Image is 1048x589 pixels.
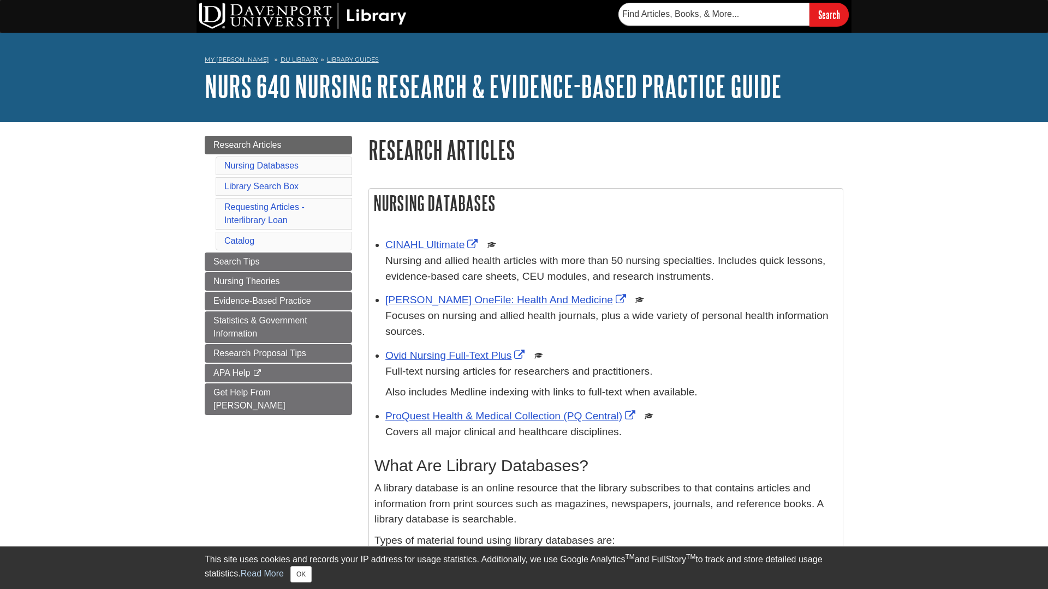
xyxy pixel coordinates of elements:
p: Also includes Medline indexing with links to full-text when available. [385,384,837,400]
i: This link opens in a new window [253,370,262,377]
a: Library Search Box [224,182,299,191]
a: My [PERSON_NAME] [205,55,269,64]
a: Link opens in new window [385,239,480,250]
span: Statistics & Government Information [213,316,307,338]
input: Search [809,3,849,26]
p: Types of material found using library databases are: [374,533,837,549]
a: NURS 640 Nursing Research & Evidence-Based Practice Guide [205,69,782,103]
a: Catalog [224,236,254,245]
sup: TM [686,553,695,561]
h2: Nursing Databases [369,189,843,218]
nav: breadcrumb [205,52,843,70]
h1: Research Articles [368,136,843,164]
span: Evidence-Based Practice [213,296,311,305]
form: Searches DU Library's articles, books, and more [618,3,849,26]
a: Nursing Databases [224,161,299,170]
span: APA Help [213,368,250,377]
div: Guide Page Menu [205,136,352,415]
img: Scholarly or Peer Reviewed [635,296,644,304]
a: DU Library [281,56,318,63]
img: DU Library [199,3,407,29]
a: Link opens in new window [385,350,527,361]
span: Research Proposal Tips [213,348,306,358]
p: Covers all major clinical and healthcare disciplines. [385,424,837,440]
a: Nursing Theories [205,272,352,291]
p: A library database is an online resource that the library subscribes to that contains articles an... [374,480,837,527]
sup: TM [625,553,634,561]
img: Scholarly or Peer Reviewed [645,412,653,420]
a: Read More [241,569,284,578]
span: Research Articles [213,140,282,149]
h2: What Are Library Databases? [374,456,837,475]
span: Nursing Theories [213,277,280,286]
div: This site uses cookies and records your IP address for usage statistics. Additionally, we use Goo... [205,553,843,582]
img: Scholarly or Peer Reviewed [534,351,543,360]
a: Research Articles [205,136,352,154]
span: Get Help From [PERSON_NAME] [213,388,285,410]
button: Close [290,566,312,582]
a: APA Help [205,364,352,382]
a: Research Proposal Tips [205,344,352,363]
a: Search Tips [205,253,352,271]
span: Search Tips [213,257,259,266]
p: Nursing and allied health articles with more than 50 nursing specialties. Includes quick lessons,... [385,253,837,285]
a: Requesting Articles - Interlibrary Loan [224,202,305,225]
a: Library Guides [327,56,379,63]
p: Full-text nursing articles for researchers and practitioners. [385,364,837,380]
p: Focuses on nursing and allied health journals, plus a wide variety of personal health information... [385,308,837,340]
a: Get Help From [PERSON_NAME] [205,383,352,415]
a: Link opens in new window [385,294,629,305]
input: Find Articles, Books, & More... [618,3,809,26]
a: Evidence-Based Practice [205,292,352,310]
a: Link opens in new window [385,410,638,422]
a: Statistics & Government Information [205,311,352,343]
img: Scholarly or Peer Reviewed [487,241,496,249]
